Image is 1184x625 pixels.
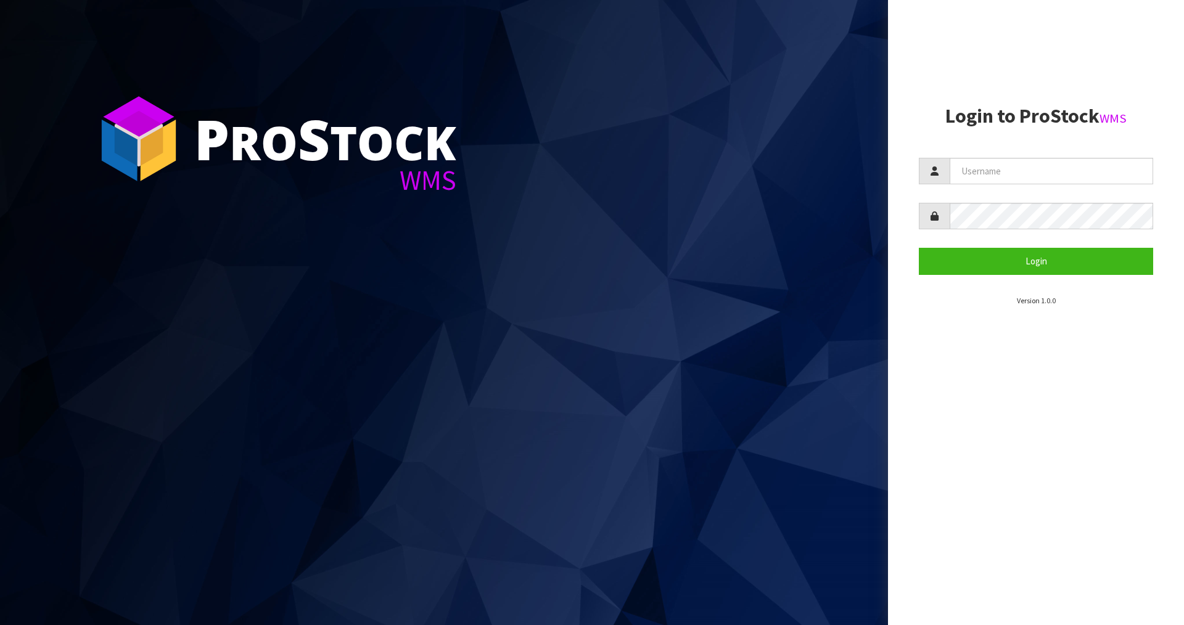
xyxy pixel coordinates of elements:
[919,248,1153,274] button: Login
[194,166,456,194] div: WMS
[194,111,456,166] div: ro tock
[298,101,330,176] span: S
[194,101,229,176] span: P
[950,158,1153,184] input: Username
[1017,296,1056,305] small: Version 1.0.0
[919,105,1153,127] h2: Login to ProStock
[1100,110,1127,126] small: WMS
[92,92,185,185] img: ProStock Cube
